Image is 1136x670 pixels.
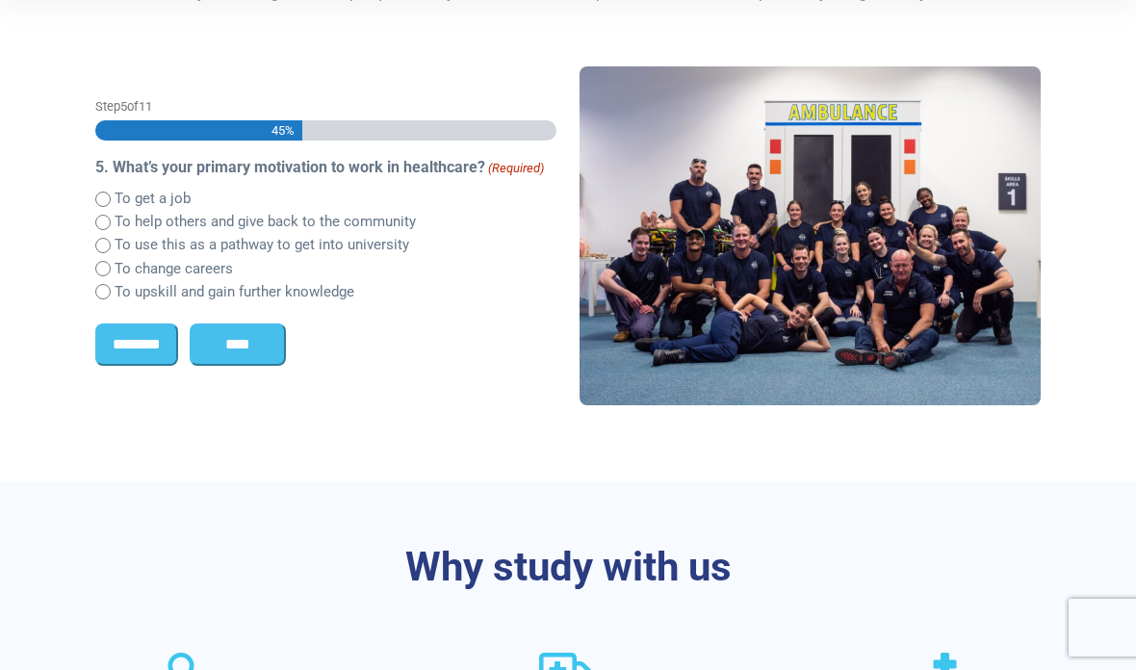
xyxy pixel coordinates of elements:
[270,120,295,141] span: 45%
[115,211,416,233] label: To help others and give back to the community
[120,99,127,114] span: 5
[95,543,1042,591] h3: Why study with us
[115,281,354,303] label: To upskill and gain further knowledge
[115,234,409,256] label: To use this as a pathway to get into university
[95,97,556,116] p: Step of
[139,99,152,114] span: 11
[115,188,191,210] label: To get a job
[95,156,556,179] legend: 5. What’s your primary motivation to work in healthcare?
[486,159,544,178] span: (Required)
[115,258,233,280] label: To change careers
